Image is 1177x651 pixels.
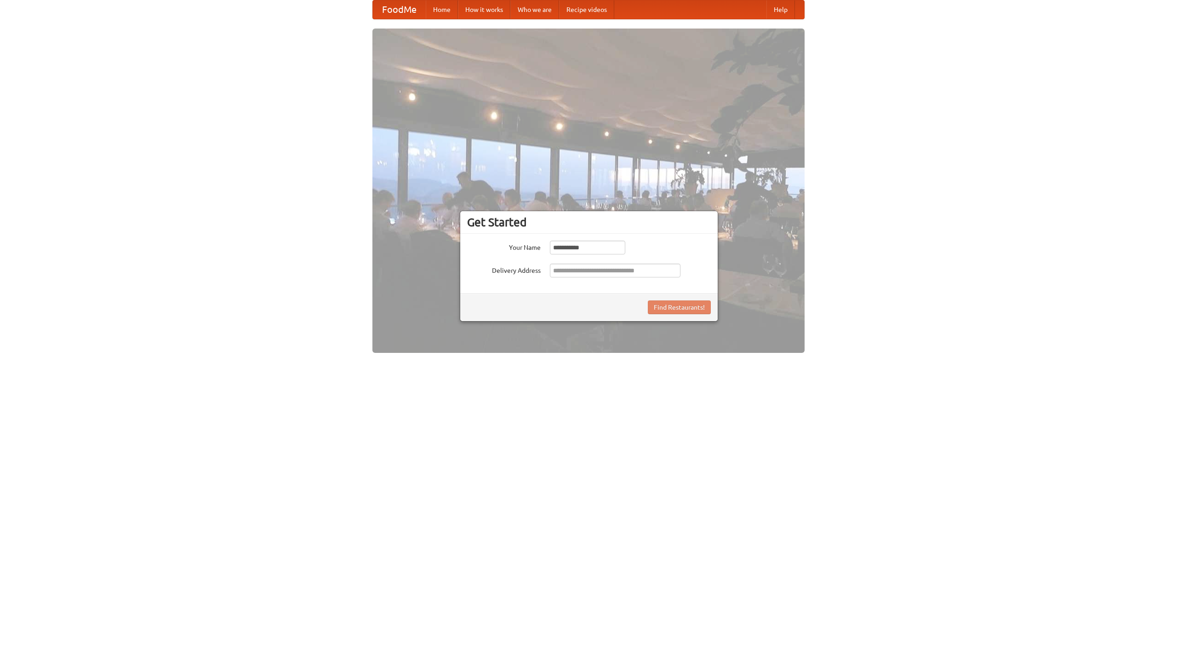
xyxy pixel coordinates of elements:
a: How it works [458,0,510,19]
a: Who we are [510,0,559,19]
label: Your Name [467,241,541,252]
a: Recipe videos [559,0,614,19]
a: Help [766,0,795,19]
a: FoodMe [373,0,426,19]
a: Home [426,0,458,19]
button: Find Restaurants! [648,300,711,314]
label: Delivery Address [467,264,541,275]
h3: Get Started [467,215,711,229]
